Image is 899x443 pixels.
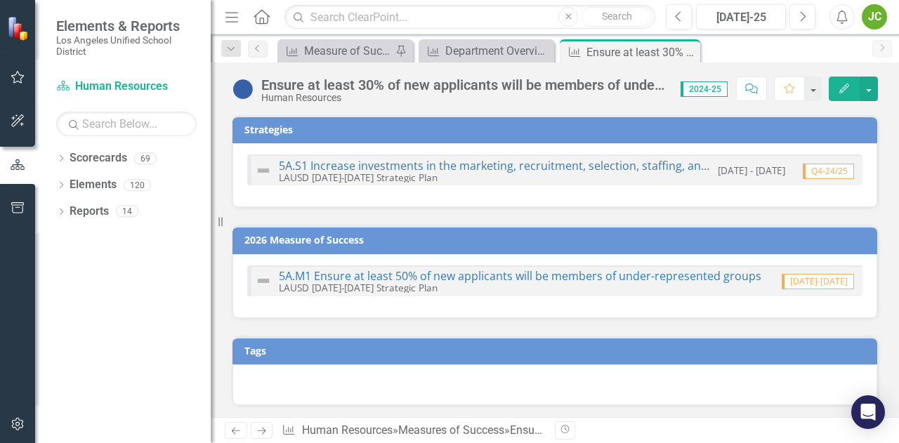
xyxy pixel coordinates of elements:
button: [DATE]-25 [696,4,786,29]
a: Elements [70,177,117,193]
small: [DATE] - [DATE] [718,164,785,177]
div: 69 [134,152,157,164]
h3: 2026 Measure of Success [244,234,870,245]
a: Reports [70,204,109,220]
div: Ensure at least 30% of new applicants will be members of under-represented groups. [586,44,697,61]
a: Department Overview [422,42,551,60]
button: Search [582,7,652,27]
small: Los Angeles Unified School District [56,34,197,58]
img: Not Defined [255,162,272,179]
div: Ensure at least 30% of new applicants will be members of under-represented groups. [261,77,667,93]
a: Human Resources [56,79,197,95]
span: 2024-25 [681,81,728,97]
div: Department Overview [445,42,551,60]
img: ClearPoint Strategy [7,16,32,41]
div: 120 [124,179,151,191]
small: LAUSD [DATE]-[DATE] Strategic Plan [279,281,438,294]
h3: Strategies [244,124,870,135]
small: LAUSD [DATE]-[DATE] Strategic Plan [279,171,438,184]
span: Search [602,11,632,22]
img: At or Above Plan [232,78,254,100]
span: Q4-24/25 [803,164,854,179]
a: Measure of Success - Scorecard Report [281,42,392,60]
input: Search ClearPoint... [284,5,655,29]
span: Elements & Reports [56,18,197,34]
div: Measure of Success - Scorecard Report [304,42,392,60]
div: Open Intercom Messenger [851,395,885,429]
button: JC [862,4,887,29]
div: 14 [116,206,138,218]
input: Search Below... [56,112,197,136]
div: [DATE]-25 [701,9,781,26]
a: Human Resources [302,423,393,437]
span: [DATE]-[DATE] [782,274,854,289]
a: 5A.M1 Ensure at least 50% of new applicants will be members of under-represented groups [279,268,761,284]
a: Measures of Success [398,423,504,437]
div: Human Resources [261,93,667,103]
a: Scorecards [70,150,127,166]
img: Not Defined [255,272,272,289]
h3: Tags [244,345,870,356]
div: » » [282,423,544,439]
